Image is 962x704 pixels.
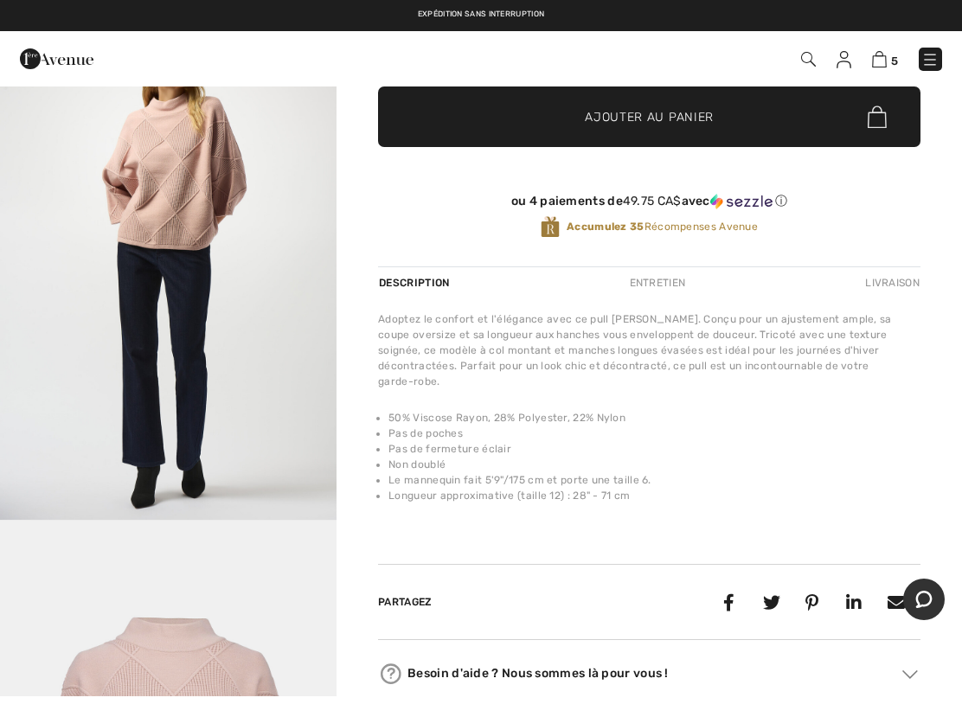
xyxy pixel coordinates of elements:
[801,52,816,67] img: Recherche
[872,51,887,67] img: Panier d'achat
[615,267,701,298] div: Entretien
[378,596,432,608] span: Partagez
[388,488,920,503] li: Longueur approximative (taille 12) : 28" - 71 cm
[891,54,898,67] span: 5
[378,86,920,147] button: Ajouter au panier
[388,410,920,426] li: 50% Viscose Rayon, 28% Polyester, 22% Nylon
[902,669,918,678] img: Arrow2.svg
[418,10,544,18] a: Expédition sans interruption
[388,426,920,441] li: Pas de poches
[903,579,945,622] iframe: Ouvre un widget dans lequel vous pouvez chatter avec l’un de nos agents
[388,472,920,488] li: Le mannequin fait 5'9"/175 cm et porte une taille 6.
[710,194,773,209] img: Sezzle
[378,661,920,687] div: Besoin d'aide ? Nous sommes là pour vous !
[868,106,887,128] img: Bag.svg
[20,49,93,66] a: 1ère Avenue
[378,267,453,298] div: Description
[861,267,920,298] div: Livraison
[567,221,645,233] strong: Accumulez 35
[378,311,920,389] div: Adoptez le confort et l'élégance avec ce pull [PERSON_NAME]. Conçu pour un ajustement ample, sa c...
[623,194,682,208] span: 49.75 CA$
[378,194,920,215] div: ou 4 paiements de49.75 CA$avecSezzle Cliquez pour en savoir plus sur Sezzle
[541,215,560,239] img: Récompenses Avenue
[20,42,93,76] img: 1ère Avenue
[388,441,920,457] li: Pas de fermeture éclair
[921,51,939,68] img: Menu
[567,219,758,234] span: Récompenses Avenue
[837,51,851,68] img: Mes infos
[378,194,920,209] div: ou 4 paiements de avec
[872,48,898,69] a: 5
[585,108,714,126] span: Ajouter au panier
[388,457,920,472] li: Non doublé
